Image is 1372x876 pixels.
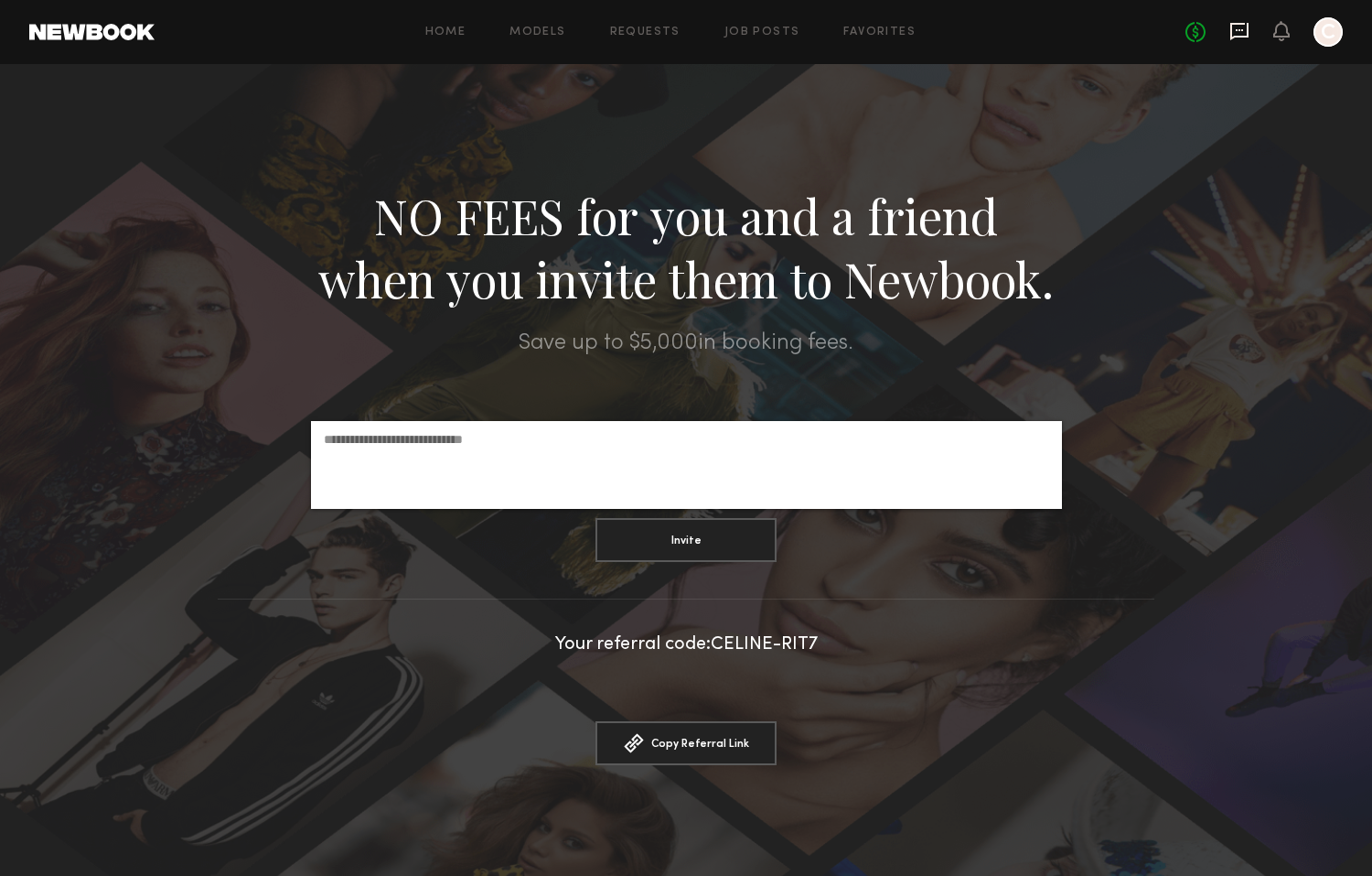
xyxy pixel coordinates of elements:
a: Models [509,27,565,38]
button: Invite [595,518,777,562]
a: Favorites [843,27,916,38]
a: Requests [610,27,681,38]
button: Copy Referral Link [595,721,777,765]
a: Job Posts [724,27,800,38]
a: Home [425,27,466,38]
a: C [1313,17,1343,47]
